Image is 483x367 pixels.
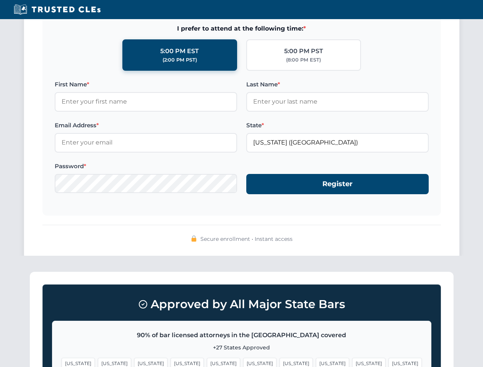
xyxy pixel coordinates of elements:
[55,24,429,34] span: I prefer to attend at the following time:
[200,235,293,243] span: Secure enrollment • Instant access
[246,92,429,111] input: Enter your last name
[55,162,237,171] label: Password
[246,133,429,152] input: Florida (FL)
[246,174,429,194] button: Register
[286,56,321,64] div: (8:00 PM EST)
[55,92,237,111] input: Enter your first name
[55,121,237,130] label: Email Address
[163,56,197,64] div: (2:00 PM PST)
[52,294,431,315] h3: Approved by All Major State Bars
[11,4,103,15] img: Trusted CLEs
[62,330,422,340] p: 90% of bar licensed attorneys in the [GEOGRAPHIC_DATA] covered
[160,46,199,56] div: 5:00 PM EST
[246,121,429,130] label: State
[55,133,237,152] input: Enter your email
[246,80,429,89] label: Last Name
[191,235,197,242] img: 🔒
[284,46,323,56] div: 5:00 PM PST
[55,80,237,89] label: First Name
[62,343,422,352] p: +27 States Approved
